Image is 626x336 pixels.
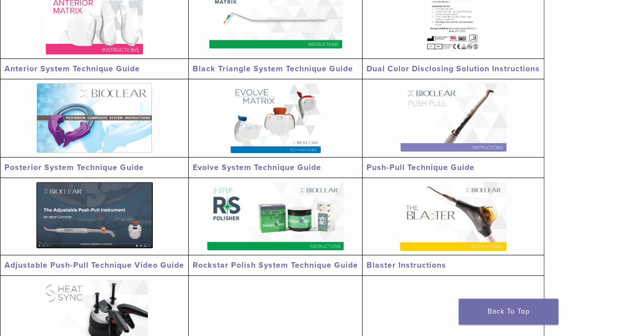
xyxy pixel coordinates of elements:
[193,64,353,74] a: Black Triangle System Technique Guide
[367,163,475,172] a: Push-Pull Technique Guide
[4,64,140,74] a: Anterior System Technique Guide
[367,260,446,270] a: Blaster Instructions
[193,260,358,270] a: Rockstar Polish System Technique Guide
[193,163,321,172] a: Evolve System Technique Guide
[4,163,144,172] a: Posterior System Technique Guide
[367,64,540,74] a: Dual Color Disclosing Solution Instructions
[4,260,184,270] a: Adjustable Push-Pull Technique Video Guide
[459,299,558,325] a: Back To Top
